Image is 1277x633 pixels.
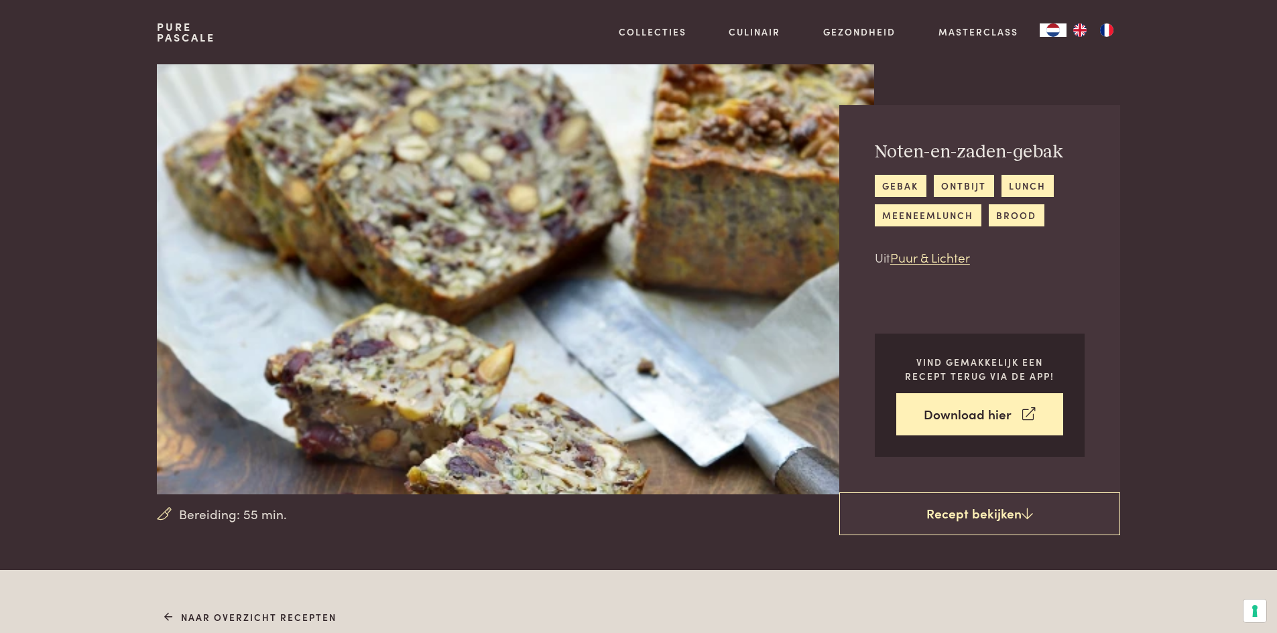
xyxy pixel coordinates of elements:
[179,504,287,524] span: Bereiding: 55 min.
[729,25,780,39] a: Culinair
[875,204,981,226] a: meeneemlunch
[164,610,337,624] a: Naar overzicht recepten
[1040,23,1067,37] div: Language
[890,248,970,266] a: Puur & Lichter
[896,355,1063,382] p: Vind gemakkelijk een recept terug via de app!
[896,393,1063,435] a: Download hier
[875,248,1085,267] p: Uit
[157,21,215,43] a: PurePascale
[823,25,896,39] a: Gezondheid
[1067,23,1120,37] ul: Language list
[1040,23,1067,37] a: NL
[1040,23,1120,37] aside: Language selected: Nederlands
[1243,600,1266,622] button: Uw voorkeuren voor toestemming voor trackingtechnologieën
[934,175,994,197] a: ontbijt
[875,175,926,197] a: gebak
[938,25,1018,39] a: Masterclass
[839,492,1120,535] a: Recept bekijken
[1067,23,1093,37] a: EN
[157,64,873,494] img: Noten-en-zaden-gebak
[1001,175,1054,197] a: lunch
[619,25,686,39] a: Collecties
[1093,23,1120,37] a: FR
[989,204,1044,226] a: brood
[875,141,1085,164] h2: Noten-en-zaden-gebak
